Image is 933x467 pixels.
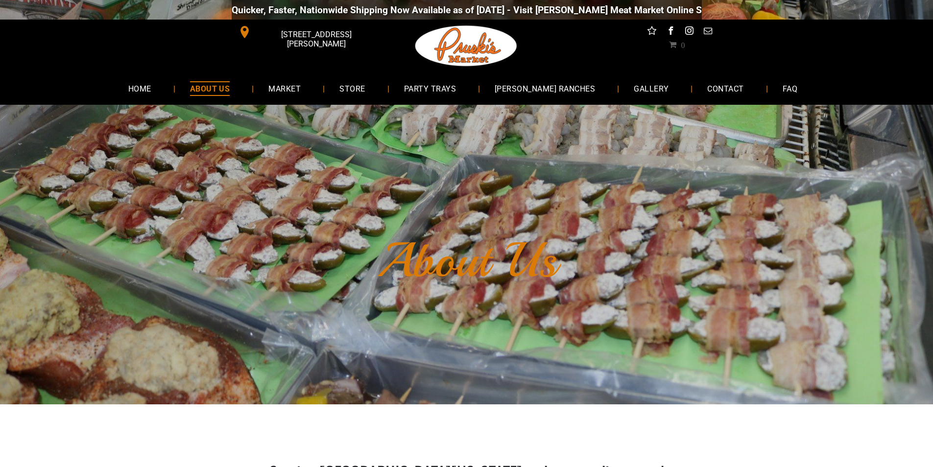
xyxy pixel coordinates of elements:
[413,20,519,72] img: Pruski-s+Market+HQ+Logo2-1920w.png
[480,75,610,101] a: [PERSON_NAME] RANCHES
[175,75,245,101] a: ABOUT US
[254,75,315,101] a: MARKET
[681,41,685,48] span: 0
[253,25,379,53] span: [STREET_ADDRESS][PERSON_NAME]
[377,230,557,291] font: About Us
[619,75,683,101] a: GALLERY
[701,24,714,40] a: email
[325,75,380,101] a: STORE
[389,75,471,101] a: PARTY TRAYS
[232,24,382,40] a: [STREET_ADDRESS][PERSON_NAME]
[114,75,166,101] a: HOME
[683,24,695,40] a: instagram
[664,24,677,40] a: facebook
[646,24,658,40] a: Social network
[693,75,758,101] a: CONTACT
[768,75,812,101] a: FAQ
